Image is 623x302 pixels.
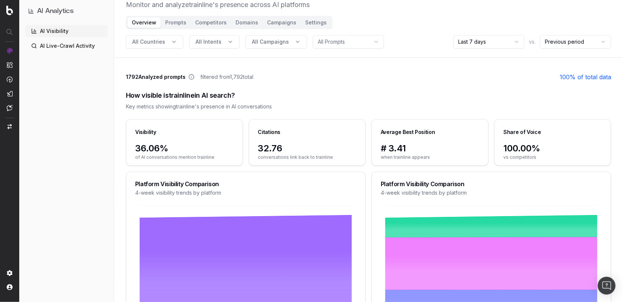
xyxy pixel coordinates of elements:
[263,17,301,28] button: Campaigns
[7,105,13,111] img: Assist
[126,90,611,101] div: How visible is trainline in AI search?
[258,154,357,160] span: conversations link back to trainline
[200,73,253,81] span: filtered from 1,792 total
[7,62,13,68] img: Intelligence
[25,25,108,37] a: AI Visibility
[135,128,156,136] div: Visibility
[6,6,13,15] img: Botify logo
[598,277,616,295] div: Open Intercom Messenger
[7,124,12,129] img: Switch project
[231,17,263,28] button: Domains
[135,181,356,187] div: Platform Visibility Comparison
[381,128,435,136] div: Average Best Position
[504,128,541,136] div: Share of Voice
[126,73,186,81] span: 1792 Analyzed prompts
[529,38,536,46] span: vs.
[25,40,108,52] a: AI Live-Crawl Activity
[196,38,221,46] span: All Intents
[7,270,13,276] img: Setting
[7,91,13,97] img: Studio
[127,17,161,28] button: Overview
[191,17,231,28] button: Competitors
[252,38,289,46] span: All Campaigns
[132,38,165,46] span: All Countries
[37,6,74,16] h1: AI Analytics
[135,189,356,197] div: 4-week visibility trends by platform
[381,189,602,197] div: 4-week visibility trends by platform
[504,142,602,154] span: 100.00%
[381,142,479,154] span: # 3.41
[301,17,331,28] button: Settings
[28,6,105,16] button: AI Analytics
[135,154,234,160] span: of AI conversations mention trainline
[258,142,357,154] span: 32.76
[258,128,281,136] div: Citations
[7,48,13,54] img: Analytics
[7,284,13,290] img: My account
[135,142,234,154] span: 36.06%
[381,181,602,187] div: Platform Visibility Comparison
[126,103,611,110] div: Key metrics showing trainline 's presence in AI conversations
[381,154,479,160] span: when trainline appears
[161,17,191,28] button: Prompts
[7,76,13,83] img: Activation
[504,154,602,160] span: vs competitors
[560,73,611,81] a: 100% of total data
